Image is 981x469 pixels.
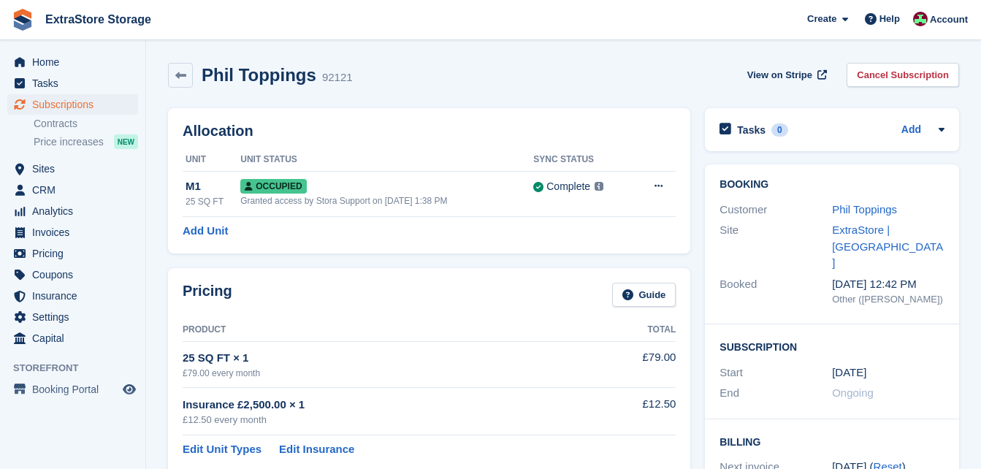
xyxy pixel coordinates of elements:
[12,9,34,31] img: stora-icon-8386f47178a22dfd0bd8f6a31ec36ba5ce8667c1dd55bd0f319d3a0aa187defe.svg
[595,388,676,435] td: £12.50
[595,341,676,387] td: £79.00
[32,328,120,348] span: Capital
[832,386,874,399] span: Ongoing
[32,307,120,327] span: Settings
[7,201,138,221] a: menu
[7,264,138,285] a: menu
[719,339,944,354] h2: Subscription
[32,286,120,306] span: Insurance
[612,283,676,307] a: Guide
[183,441,262,458] a: Edit Unit Types
[32,159,120,179] span: Sites
[183,350,595,367] div: 25 SQ FT × 1
[183,223,228,240] a: Add Unit
[32,52,120,72] span: Home
[279,441,354,458] a: Edit Insurance
[183,397,595,413] div: Insurance £2,500.00 × 1
[832,365,866,381] time: 2025-07-11 00:00:00 UTC
[546,179,590,194] div: Complete
[741,63,830,87] a: View on Stripe
[832,224,943,269] a: ExtraStore | [GEOGRAPHIC_DATA]
[719,179,944,191] h2: Booking
[34,117,138,131] a: Contracts
[183,319,595,342] th: Product
[183,148,240,172] th: Unit
[186,195,240,208] div: 25 SQ FT
[771,123,788,137] div: 0
[32,94,120,115] span: Subscriptions
[7,328,138,348] a: menu
[7,222,138,243] a: menu
[34,135,104,149] span: Price increases
[930,12,968,27] span: Account
[7,180,138,200] a: menu
[114,134,138,149] div: NEW
[719,385,832,402] div: End
[32,379,120,400] span: Booking Portal
[7,286,138,306] a: menu
[7,73,138,94] a: menu
[747,68,812,83] span: View on Stripe
[32,201,120,221] span: Analytics
[183,283,232,307] h2: Pricing
[719,222,832,272] div: Site
[32,180,120,200] span: CRM
[847,63,959,87] a: Cancel Subscription
[240,179,306,194] span: Occupied
[595,182,603,191] img: icon-info-grey-7440780725fd019a000dd9b08b2336e03edf1995a4989e88bcd33f0948082b44.svg
[832,203,897,216] a: Phil Toppings
[807,12,836,26] span: Create
[7,307,138,327] a: menu
[7,159,138,179] a: menu
[737,123,766,137] h2: Tasks
[32,264,120,285] span: Coupons
[832,292,944,307] div: Other ([PERSON_NAME])
[240,194,533,207] div: Granted access by Stora Support on [DATE] 1:38 PM
[719,434,944,449] h2: Billing
[913,12,928,26] img: Chelsea Parker
[202,65,316,85] h2: Phil Toppings
[183,123,676,140] h2: Allocation
[719,276,832,307] div: Booked
[719,365,832,381] div: Start
[13,361,145,375] span: Storefront
[32,73,120,94] span: Tasks
[183,367,595,380] div: £79.00 every month
[32,243,120,264] span: Pricing
[7,243,138,264] a: menu
[240,148,533,172] th: Unit Status
[7,379,138,400] a: menu
[186,178,240,195] div: M1
[901,122,921,139] a: Add
[832,276,944,293] div: [DATE] 12:42 PM
[7,52,138,72] a: menu
[322,69,353,86] div: 92121
[533,148,633,172] th: Sync Status
[879,12,900,26] span: Help
[121,381,138,398] a: Preview store
[183,413,595,427] div: £12.50 every month
[32,222,120,243] span: Invoices
[39,7,157,31] a: ExtraStore Storage
[719,202,832,218] div: Customer
[7,94,138,115] a: menu
[595,319,676,342] th: Total
[34,134,138,150] a: Price increases NEW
